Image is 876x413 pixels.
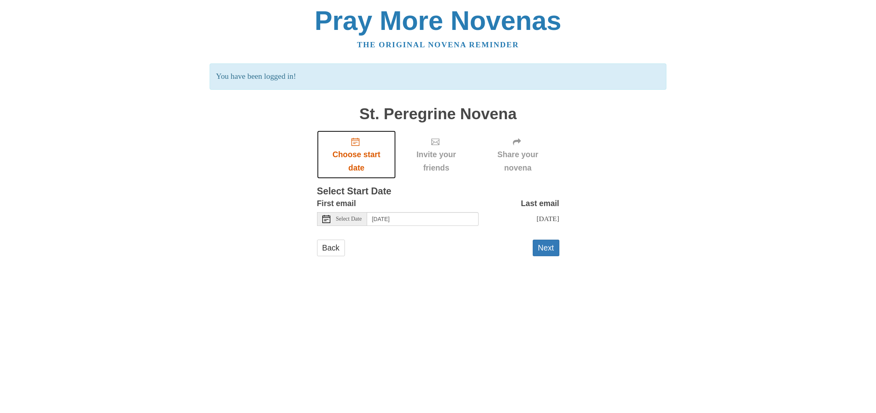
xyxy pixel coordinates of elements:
span: Select Date [336,216,362,222]
div: Click "Next" to confirm your start date first. [396,131,476,179]
a: Pray More Novenas [315,6,561,36]
h3: Select Start Date [317,186,559,197]
span: Share your novena [485,148,551,175]
span: [DATE] [536,215,559,223]
span: Invite your friends [404,148,468,175]
div: Click "Next" to confirm your start date first. [477,131,559,179]
label: Last email [521,197,559,210]
a: Back [317,240,345,256]
p: You have been logged in! [210,63,666,90]
a: Choose start date [317,131,396,179]
h1: St. Peregrine Novena [317,105,559,123]
label: First email [317,197,356,210]
a: The original novena reminder [357,40,519,49]
button: Next [533,240,559,256]
span: Choose start date [325,148,388,175]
